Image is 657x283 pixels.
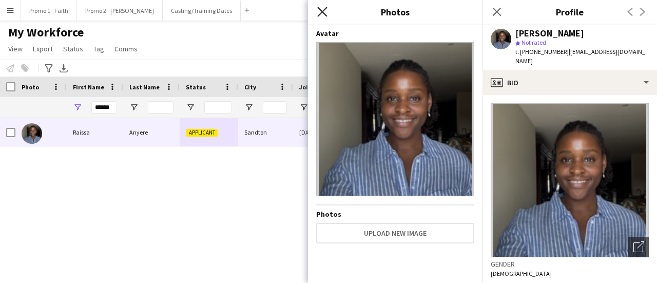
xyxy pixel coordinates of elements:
[244,83,256,91] span: City
[123,118,180,146] div: Anyere
[67,118,123,146] div: Raissa
[8,25,84,40] span: My Workforce
[22,123,42,144] img: Raissa Anyere
[129,83,160,91] span: Last Name
[293,118,346,146] div: [DATE]
[628,237,649,257] div: Open photos pop-in
[89,42,108,55] a: Tag
[73,83,104,91] span: First Name
[110,42,142,55] a: Comms
[515,29,584,38] div: [PERSON_NAME]
[59,42,87,55] a: Status
[316,42,474,196] img: Crew avatar
[482,5,657,18] h3: Profile
[521,39,546,46] span: Not rated
[308,5,482,18] h3: Photos
[186,83,206,91] span: Status
[186,103,195,112] button: Open Filter Menu
[77,1,163,21] button: Promo 2 - [PERSON_NAME]
[316,29,474,38] h4: Avatar
[186,129,218,137] span: Applicant
[22,83,39,91] span: Photo
[204,101,232,114] input: Status Filter Input
[21,1,77,21] button: Promo 1 - Faith
[491,259,649,269] h3: Gender
[263,101,287,114] input: City Filter Input
[299,83,319,91] span: Joined
[93,44,104,53] span: Tag
[316,223,474,243] button: Upload new image
[129,103,139,112] button: Open Filter Menu
[316,210,474,219] h4: Photos
[482,70,657,95] div: Bio
[91,101,117,114] input: First Name Filter Input
[63,44,83,53] span: Status
[8,44,23,53] span: View
[33,44,53,53] span: Export
[491,103,649,257] img: Crew avatar or photo
[4,42,27,55] a: View
[148,101,173,114] input: Last Name Filter Input
[43,62,55,74] app-action-btn: Advanced filters
[491,270,552,277] span: [DEMOGRAPHIC_DATA]
[57,62,70,74] app-action-btn: Export XLSX
[114,44,138,53] span: Comms
[29,42,57,55] a: Export
[299,103,308,112] button: Open Filter Menu
[515,48,645,65] span: | [EMAIL_ADDRESS][DOMAIN_NAME]
[238,118,293,146] div: Sandton
[163,1,241,21] button: Casting/Training Dates
[515,48,569,55] span: t. [PHONE_NUMBER]
[73,103,82,112] button: Open Filter Menu
[244,103,254,112] button: Open Filter Menu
